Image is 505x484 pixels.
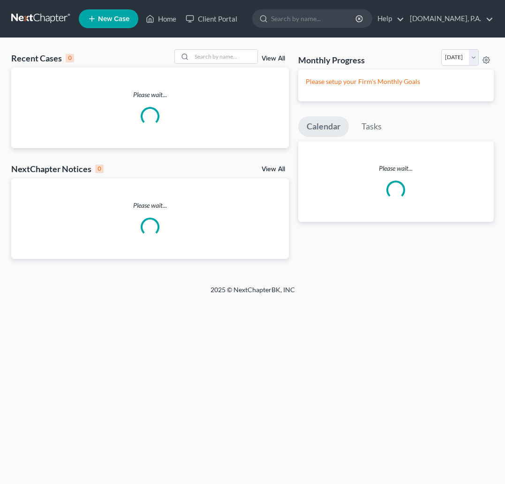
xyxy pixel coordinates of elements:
a: Client Portal [181,10,242,27]
p: Please setup your Firm's Monthly Goals [306,77,486,86]
a: View All [262,166,285,173]
input: Search by name... [271,10,357,27]
a: Home [141,10,181,27]
p: Please wait... [298,164,494,173]
div: NextChapter Notices [11,163,104,174]
p: Please wait... [11,90,289,99]
div: 0 [66,54,74,62]
div: 0 [95,165,104,173]
a: View All [262,55,285,62]
a: [DOMAIN_NAME], P.A. [405,10,493,27]
div: 2025 © NextChapterBK, INC [28,285,478,302]
div: Recent Cases [11,53,74,64]
p: Please wait... [11,201,289,210]
a: Tasks [353,116,390,137]
a: Calendar [298,116,349,137]
a: Help [373,10,404,27]
input: Search by name... [192,50,257,63]
h3: Monthly Progress [298,54,365,66]
span: New Case [98,15,129,23]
